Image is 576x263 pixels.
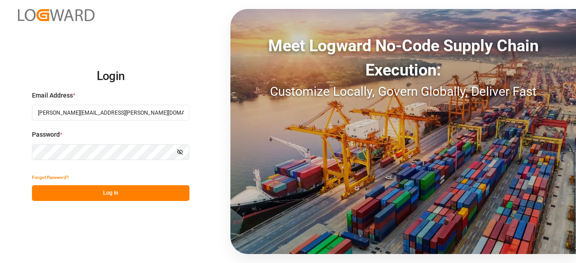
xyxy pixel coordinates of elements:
[230,82,576,101] div: Customize Locally, Govern Globally, Deliver Fast
[32,169,69,185] button: Forgot Password?
[32,62,189,91] h2: Login
[32,185,189,201] button: Log In
[18,9,94,21] img: Logward_new_orange.png
[32,130,60,139] span: Password
[32,91,73,100] span: Email Address
[32,105,189,120] input: Enter your email
[230,34,576,82] div: Meet Logward No-Code Supply Chain Execution:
